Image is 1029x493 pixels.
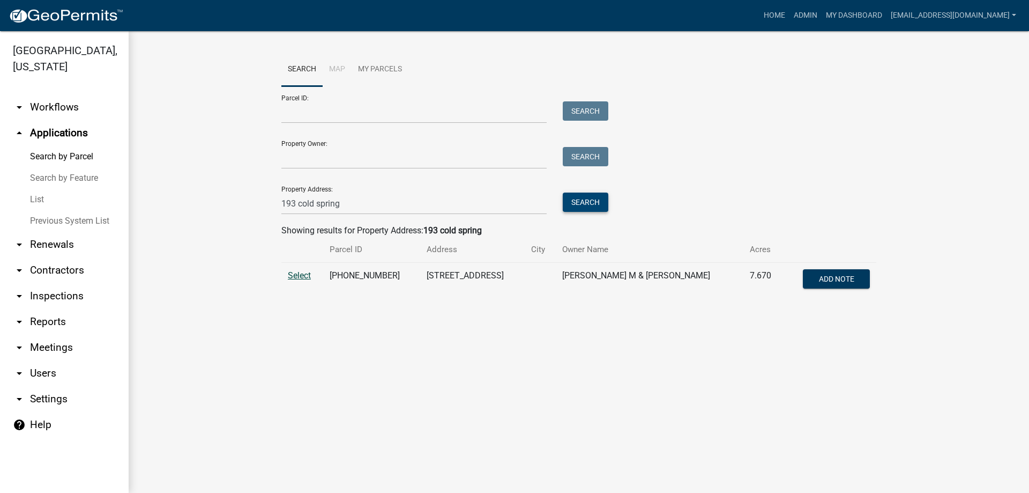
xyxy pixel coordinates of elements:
[13,127,26,139] i: arrow_drop_up
[789,5,822,26] a: Admin
[13,393,26,406] i: arrow_drop_down
[743,263,784,298] td: 7.670
[563,147,608,166] button: Search
[13,264,26,277] i: arrow_drop_down
[886,5,1020,26] a: [EMAIL_ADDRESS][DOMAIN_NAME]
[759,5,789,26] a: Home
[13,367,26,380] i: arrow_drop_down
[556,237,743,262] th: Owner Name
[323,263,420,298] td: [PHONE_NUMBER]
[13,418,26,431] i: help
[743,237,784,262] th: Acres
[13,341,26,354] i: arrow_drop_down
[13,101,26,114] i: arrow_drop_down
[281,224,876,237] div: Showing results for Property Address:
[420,263,525,298] td: [STREET_ADDRESS]
[352,53,408,87] a: My Parcels
[420,237,525,262] th: Address
[803,269,870,289] button: Add Note
[563,101,608,121] button: Search
[525,237,556,262] th: City
[13,290,26,303] i: arrow_drop_down
[281,53,323,87] a: Search
[556,263,743,298] td: [PERSON_NAME] M & [PERSON_NAME]
[288,270,311,281] a: Select
[13,238,26,251] i: arrow_drop_down
[423,225,482,236] strong: 193 cold spring
[822,5,886,26] a: My Dashboard
[818,275,854,283] span: Add Note
[13,315,26,328] i: arrow_drop_down
[323,237,420,262] th: Parcel ID
[563,193,608,212] button: Search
